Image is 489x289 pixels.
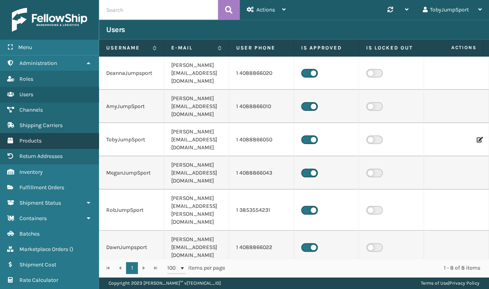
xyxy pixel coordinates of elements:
[421,277,479,289] div: |
[19,200,61,206] span: Shipment Status
[18,44,32,51] span: Menu
[19,91,33,98] span: Users
[424,123,489,156] td: Seller Account Owner,Administrators
[424,156,489,190] td: Seller Account Owner,Administrators
[229,123,294,156] td: 1 4088866050
[424,57,489,90] td: Seller Account Owner,Administrators
[19,261,56,268] span: Shipment Cost
[19,277,58,283] span: Rate Calculator
[19,246,68,253] span: Marketplace Orders
[229,57,294,90] td: 1 4088866020
[106,44,149,51] label: Username
[164,57,229,90] td: [PERSON_NAME][EMAIL_ADDRESS][DOMAIN_NAME]
[164,190,229,231] td: [PERSON_NAME][EMAIL_ADDRESS][PERSON_NAME][DOMAIN_NAME]
[109,277,221,289] p: Copyright 2023 [PERSON_NAME]™ v [TECHNICAL_ID]
[19,122,63,129] span: Shipping Carriers
[424,90,489,123] td: Seller Account Owner,Administrators
[164,90,229,123] td: [PERSON_NAME][EMAIL_ADDRESS][DOMAIN_NAME]
[167,264,179,272] span: 100
[301,44,351,51] label: Is Approved
[256,6,275,13] span: Actions
[99,231,164,264] td: DawnJumpsport
[19,184,64,191] span: Fulfillment Orders
[19,230,40,237] span: Batches
[164,156,229,190] td: [PERSON_NAME][EMAIL_ADDRESS][DOMAIN_NAME]
[229,156,294,190] td: 1 4088866043
[164,231,229,264] td: [PERSON_NAME][EMAIL_ADDRESS][DOMAIN_NAME]
[99,156,164,190] td: MeganJumpSport
[171,44,214,51] label: E-mail
[19,76,33,82] span: Roles
[449,280,479,286] a: Privacy Policy
[477,137,481,143] i: Edit
[19,60,57,67] span: Administration
[366,44,416,51] label: Is Locked Out
[229,190,294,231] td: 1 3853554231
[424,190,489,231] td: Seller Account Owner,Administrators
[164,123,229,156] td: [PERSON_NAME][EMAIL_ADDRESS][DOMAIN_NAME]
[167,262,225,274] span: items per page
[424,231,489,264] td: Seller Account Owner,Administrators
[126,262,138,274] a: 1
[19,169,43,175] span: Inventory
[19,106,43,113] span: Channels
[69,246,73,253] span: ( )
[236,264,480,272] div: 1 - 8 of 8 items
[421,280,448,286] a: Terms of Use
[12,8,87,32] img: logo
[19,137,42,144] span: Products
[229,90,294,123] td: 1 4088866010
[19,215,47,222] span: Containers
[99,123,164,156] td: TobyJumpSport
[99,190,164,231] td: RobJumpSport
[19,153,63,160] span: Return Addresses
[426,41,481,54] span: Actions
[99,90,164,123] td: AmyJumpSport
[229,231,294,264] td: 1 4088866022
[106,25,125,34] h3: Users
[99,57,164,90] td: DeannaJumpsport
[236,44,287,51] label: User phone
